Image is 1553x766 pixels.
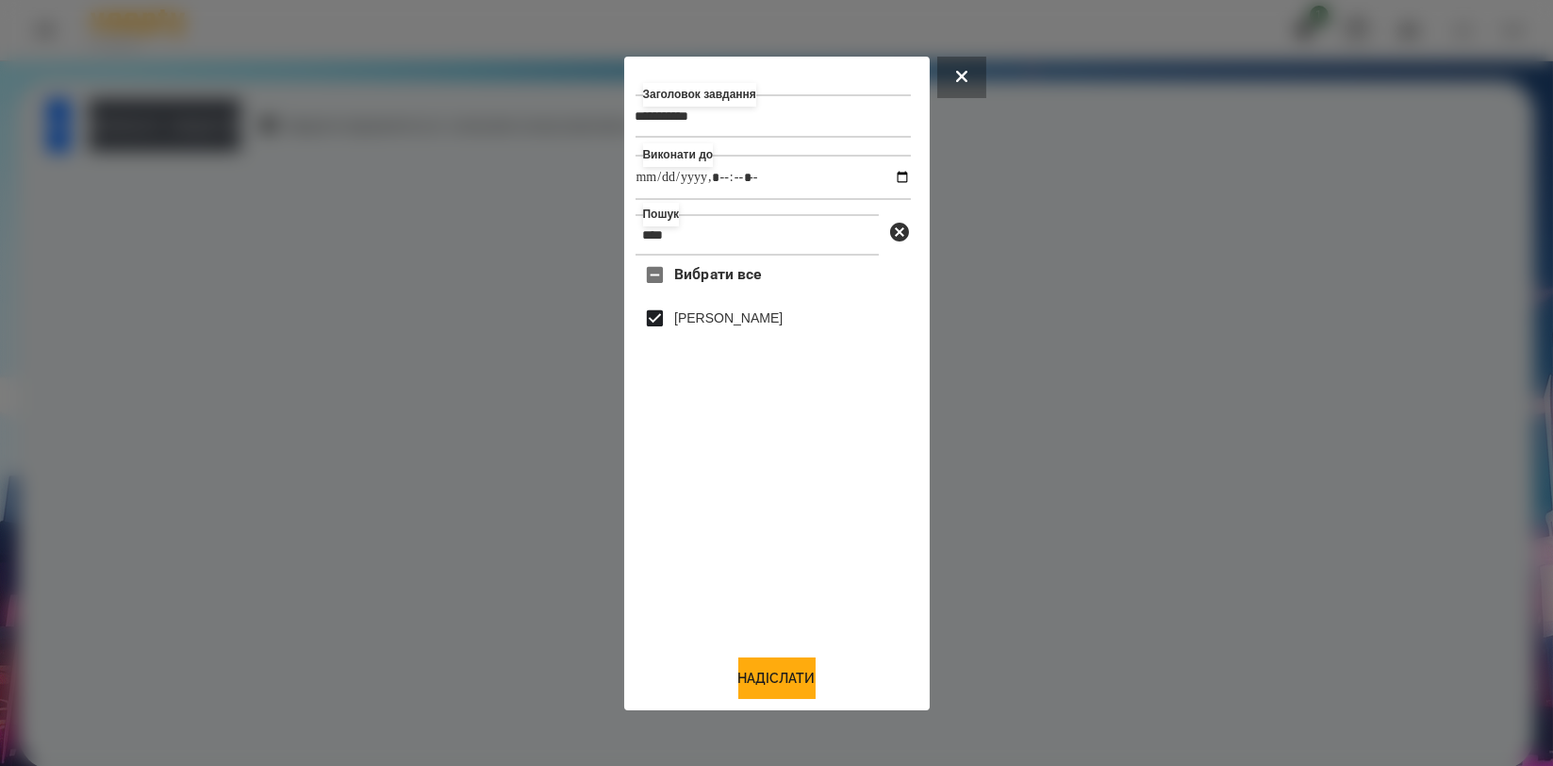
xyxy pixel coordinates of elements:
label: [PERSON_NAME] [674,308,783,327]
button: Надіслати [738,658,816,699]
label: Заголовок завдання [643,83,756,107]
label: Пошук [643,203,680,226]
label: Виконати до [643,143,714,167]
span: Вибрати все [674,263,762,286]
